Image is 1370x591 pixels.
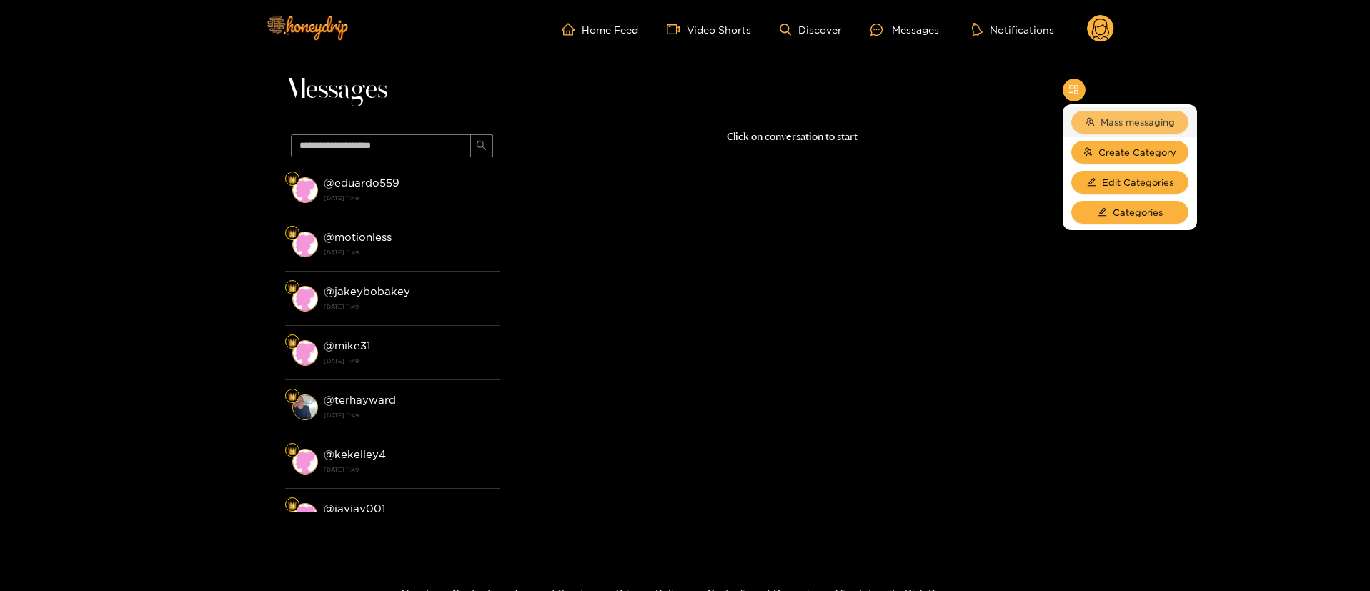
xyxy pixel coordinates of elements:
[1063,79,1086,101] button: appstore-add
[1068,84,1079,96] span: appstore-add
[780,24,842,36] a: Discover
[288,175,297,184] img: Fan Level
[288,501,297,510] img: Fan Level
[288,392,297,401] img: Fan Level
[292,232,318,257] img: conversation
[667,23,751,36] a: Video Shorts
[562,23,582,36] span: home
[324,300,492,313] strong: [DATE] 11:49
[324,394,396,406] strong: @ terhayward
[324,463,492,476] strong: [DATE] 11:49
[324,354,492,367] strong: [DATE] 11:49
[324,231,392,243] strong: @ motionless
[500,129,1086,145] p: Click on conversation to start
[324,177,399,189] strong: @ eduardo559
[292,503,318,529] img: conversation
[870,21,939,38] div: Messages
[1083,147,1093,158] span: usergroup-add
[1071,201,1188,224] button: editCategories
[324,502,385,515] strong: @ jayjay001
[476,140,487,152] span: search
[968,22,1058,36] button: Notifications
[288,229,297,238] img: Fan Level
[1102,175,1173,189] span: Edit Categories
[1071,141,1188,164] button: usergroup-addCreate Category
[285,73,387,107] span: Messages
[292,394,318,420] img: conversation
[324,246,492,259] strong: [DATE] 11:49
[1086,117,1095,128] span: team
[288,447,297,455] img: Fan Level
[292,177,318,203] img: conversation
[324,285,410,297] strong: @ jakeybobakey
[324,448,386,460] strong: @ kekelley4
[324,339,370,352] strong: @ mike31
[1101,115,1175,129] span: Mass messaging
[1098,207,1107,218] span: edit
[292,449,318,475] img: conversation
[1113,205,1163,219] span: Categories
[324,192,492,204] strong: [DATE] 11:49
[292,286,318,312] img: conversation
[667,23,687,36] span: video-camera
[1087,177,1096,188] span: edit
[288,284,297,292] img: Fan Level
[1071,171,1188,194] button: editEdit Categories
[562,23,638,36] a: Home Feed
[1071,111,1188,134] button: teamMass messaging
[324,409,492,422] strong: [DATE] 11:49
[470,134,493,157] button: search
[1098,145,1176,159] span: Create Category
[292,340,318,366] img: conversation
[288,338,297,347] img: Fan Level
